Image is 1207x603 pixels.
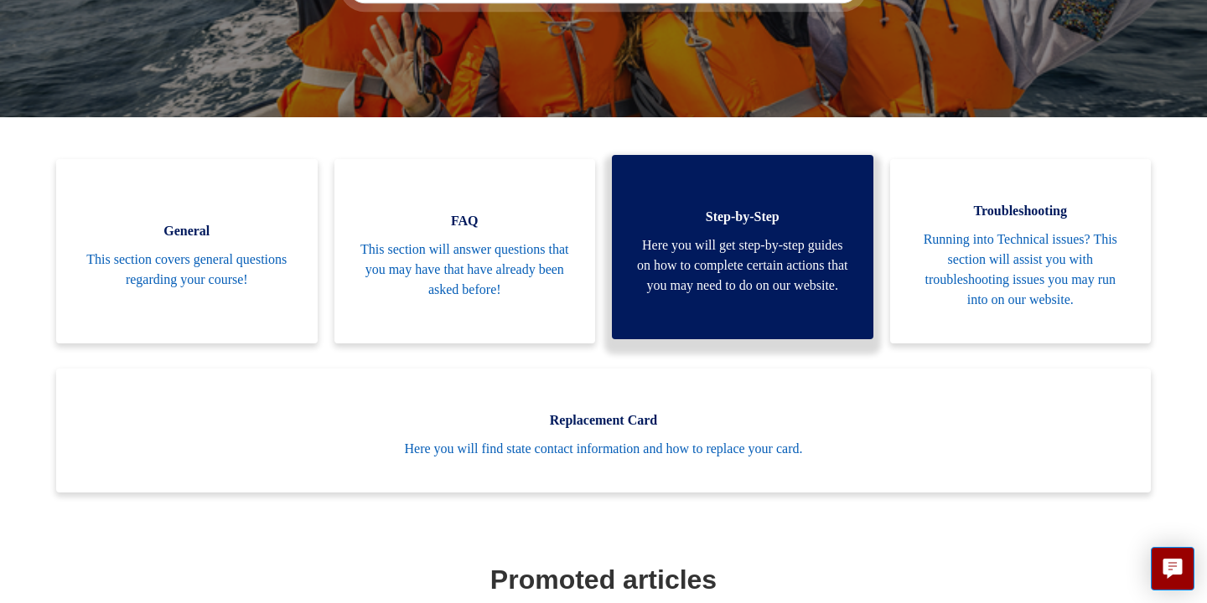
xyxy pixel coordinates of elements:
[334,159,596,343] a: FAQ This section will answer questions that you may have that have already been asked before!
[360,211,571,231] span: FAQ
[81,439,1126,459] span: Here you will find state contact information and how to replace your card.
[81,250,293,290] span: This section covers general questions regarding your course!
[637,235,848,296] span: Here you will get step-by-step guides on how to complete certain actions that you may need to do ...
[915,201,1127,221] span: Troubleshooting
[60,559,1147,600] h1: Promoted articles
[360,240,571,300] span: This section will answer questions that you may have that have already been asked before!
[915,229,1127,310] span: Running into Technical issues? This section will assist you with troubleshooting issues you may r...
[81,410,1126,430] span: Replacement Card
[637,207,848,227] span: Step-by-Step
[612,155,873,339] a: Step-by-Step Here you will get step-by-step guides on how to complete certain actions that you ma...
[56,368,1151,492] a: Replacement Card Here you will find state contact information and how to replace your card.
[56,159,318,343] a: General This section covers general questions regarding your course!
[1151,547,1194,590] button: Live chat
[81,221,293,241] span: General
[890,159,1152,343] a: Troubleshooting Running into Technical issues? This section will assist you with troubleshooting ...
